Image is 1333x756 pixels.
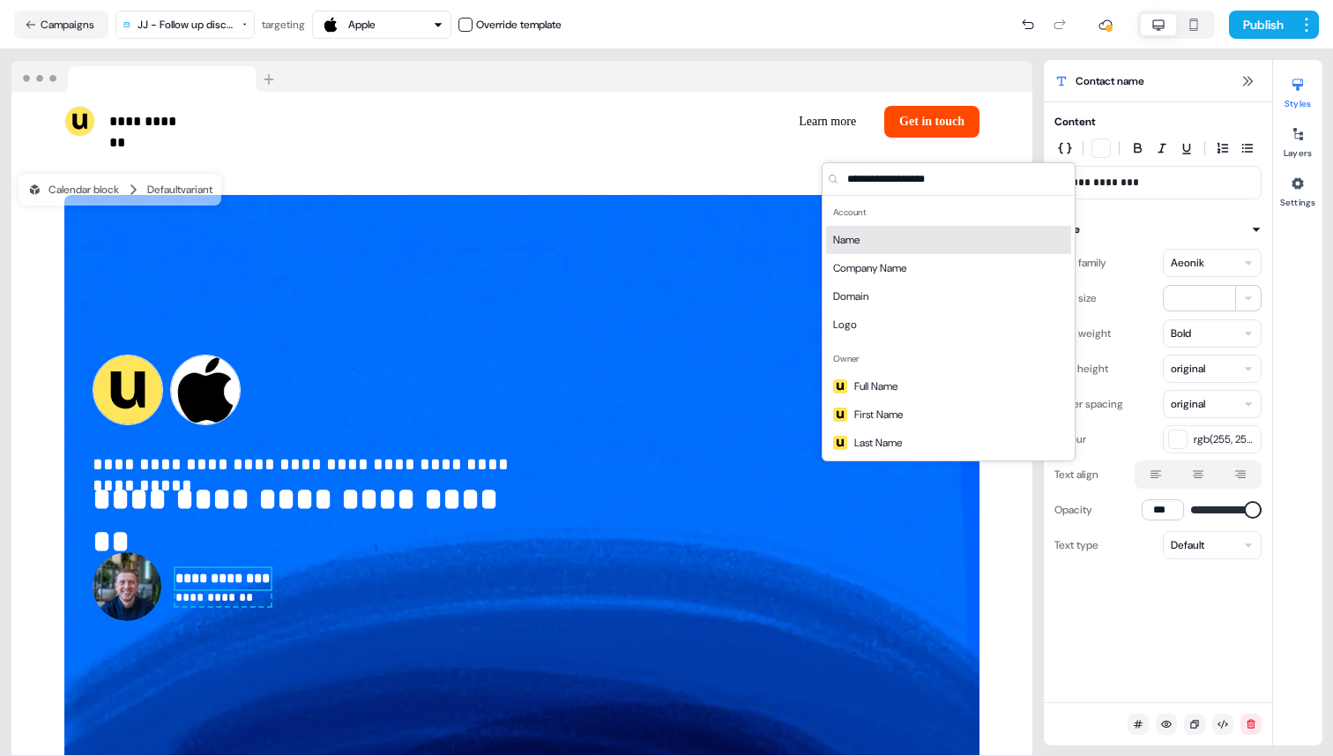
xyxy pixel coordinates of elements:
[1054,319,1111,348] div: Font weight
[833,379,847,393] img: Userled Icon
[1054,284,1097,312] div: Font size
[785,106,870,138] button: Learn more
[854,378,897,395] span: Full Name
[833,288,868,305] span: Domain
[1273,71,1322,109] button: Styles
[1171,395,1205,413] div: original
[833,231,860,249] span: Name
[1054,496,1092,524] div: Opacity
[11,61,282,93] img: Browser topbar
[1171,360,1205,378] div: original
[1171,536,1204,554] div: Default
[1054,249,1106,277] div: Font family
[1163,249,1262,277] button: Aeonik
[348,16,376,34] div: Apple
[854,434,902,452] span: Last Name
[833,316,857,333] span: Logo
[262,16,305,34] div: targeting
[1273,120,1322,159] button: Layers
[147,181,212,198] div: Default variant
[1171,254,1204,272] div: Aeonik
[138,16,235,34] div: JJ - Follow up discovery template 2025 Copy
[884,106,979,138] button: Get in touch
[476,16,562,34] div: Override template
[14,11,108,39] button: Campaigns
[1171,325,1191,342] div: Bold
[312,11,451,39] button: Apple
[826,199,1071,226] div: Account
[833,259,906,277] span: Company Name
[833,436,847,450] img: Userled Icon
[1054,390,1123,418] div: Letter spacing
[1273,169,1322,208] button: Settings
[1054,221,1262,238] button: Style
[1163,425,1262,453] button: rgb(255, 255, 255)
[529,106,979,138] div: Learn moreGet in touch
[1194,430,1255,448] span: rgb(255, 255, 255)
[1054,355,1108,383] div: Line height
[1054,460,1098,489] div: Text align
[833,408,847,422] img: Userled Icon
[826,346,1071,372] div: Owner
[1054,113,1096,131] div: Content
[854,406,903,423] span: First Name
[93,552,161,621] img: Contact avatar
[1054,531,1098,559] div: Text type
[1076,72,1144,90] span: Contact name
[1229,11,1294,39] button: Publish
[27,181,119,198] div: Calendar block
